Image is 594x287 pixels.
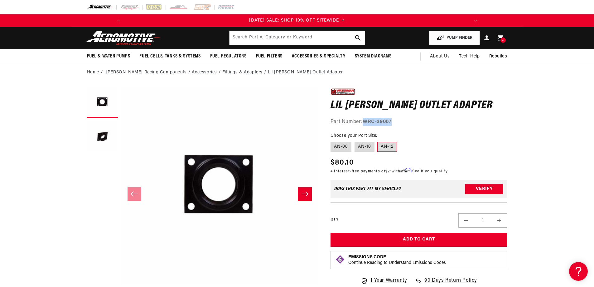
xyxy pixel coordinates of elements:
span: Fuel Regulators [210,53,247,60]
slideshow-component: Translation missing: en.sections.announcements.announcement_bar [71,14,523,27]
button: Add to Cart [331,233,507,247]
span: Rebuilds [489,53,507,60]
span: [DATE] SALE: SHOP 10% OFF SITEWIDE [249,18,339,23]
h1: Lil [PERSON_NAME] Outlet Adapter [331,101,507,111]
label: AN-10 [355,142,374,152]
summary: Fuel Cells, Tanks & Systems [135,49,205,64]
div: Part Number: [331,118,507,126]
button: Emissions CodeContinue Reading to Understand Emissions Codes [348,255,446,266]
button: Slide left [128,187,141,201]
a: 1 Year Warranty [360,277,407,285]
p: Continue Reading to Understand Emissions Codes [348,260,446,266]
span: About Us [430,54,450,59]
span: Affirm [400,168,411,173]
img: Emissions code [335,255,345,265]
a: See if you qualify - Learn more about Affirm Financing (opens in modal) [412,170,447,173]
summary: Fuel Regulators [205,49,251,64]
legend: Choose your Port Size: [331,132,378,139]
span: 2 [502,37,504,43]
div: 1 of 3 [125,17,469,24]
span: Fuel Cells, Tanks & Systems [139,53,200,60]
nav: breadcrumbs [87,69,507,76]
div: Does This part fit My vehicle? [334,186,401,191]
li: Fittings & Adapters [222,69,268,76]
summary: System Diagrams [350,49,396,64]
button: Slide right [298,187,312,201]
span: $21 [385,170,392,173]
div: Announcement [125,17,469,24]
button: PUMP FINDER [429,31,480,45]
button: Load image 1 in gallery view [87,87,118,118]
button: search button [351,31,365,45]
button: Translation missing: en.sections.announcements.previous_announcement [112,14,125,27]
strong: WRC-29007 [363,119,391,124]
span: Fuel & Water Pumps [87,53,130,60]
a: [PERSON_NAME] Racing Components [106,69,187,76]
a: [DATE] SALE: SHOP 10% OFF SITEWIDE [125,17,469,24]
button: Verify [465,184,503,194]
span: System Diagrams [355,53,392,60]
span: Fuel Filters [256,53,283,60]
input: Search by Part Number, Category or Keyword [229,31,365,45]
span: Accessories & Specialty [292,53,345,60]
span: $80.10 [331,157,354,168]
summary: Accessories & Specialty [287,49,350,64]
summary: Tech Help [454,49,484,64]
li: Accessories [192,69,222,76]
p: 4 interest-free payments of with . [331,168,448,174]
img: Aeromotive [85,31,162,45]
label: QTY [331,217,338,222]
li: Lil [PERSON_NAME] Outlet Adapter [268,69,343,76]
label: AN-12 [377,142,397,152]
label: AN-08 [331,142,351,152]
button: Translation missing: en.sections.announcements.next_announcement [469,14,482,27]
a: About Us [425,49,454,64]
span: 1 Year Warranty [370,277,407,285]
strong: Emissions Code [348,255,386,260]
a: Home [87,69,99,76]
span: Tech Help [459,53,480,60]
summary: Rebuilds [485,49,512,64]
summary: Fuel & Water Pumps [82,49,135,64]
summary: Fuel Filters [251,49,287,64]
button: Load image 2 in gallery view [87,121,118,152]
